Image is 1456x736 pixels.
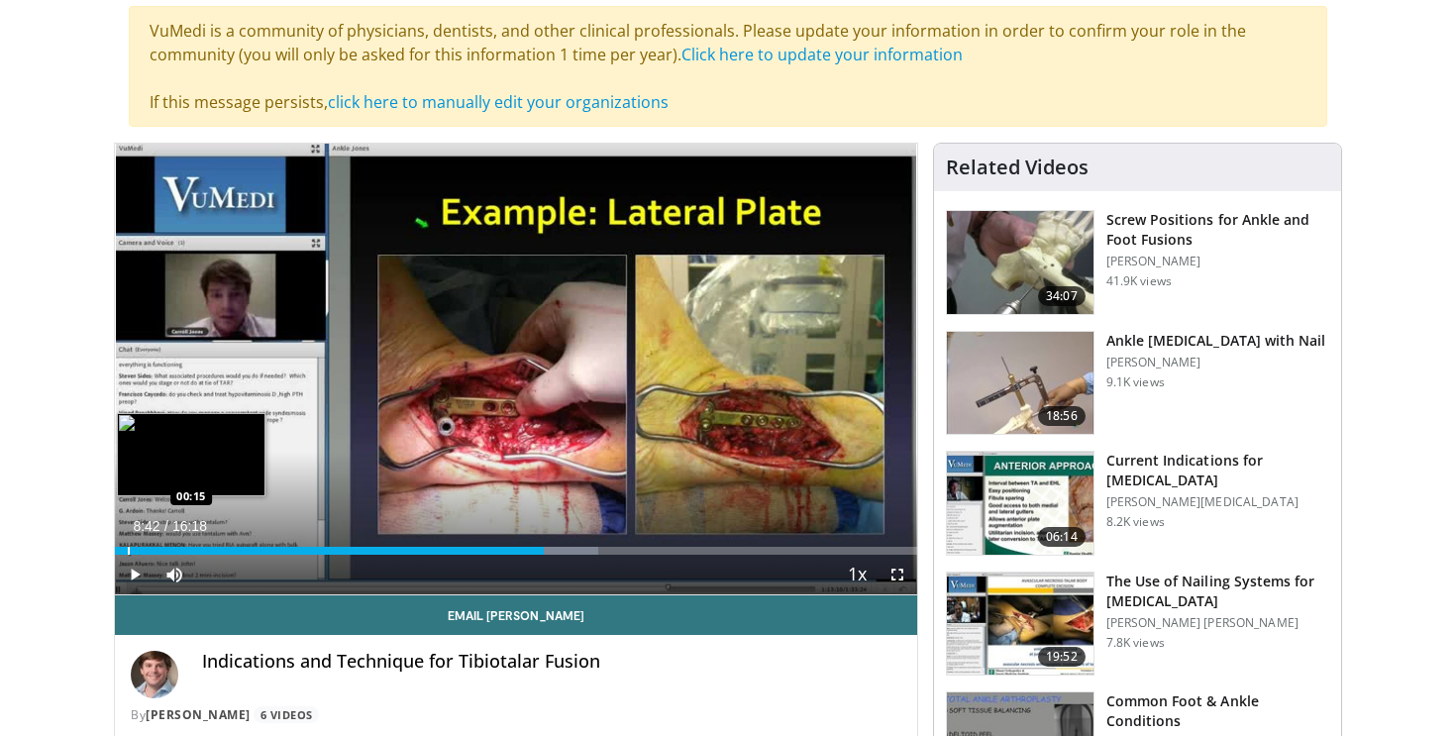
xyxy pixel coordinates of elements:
a: 18:56 Ankle [MEDICAL_DATA] with Nail [PERSON_NAME] 9.1K views [946,331,1329,436]
p: 9.1K views [1106,374,1165,390]
span: 16:18 [172,518,207,534]
p: [PERSON_NAME] [1106,254,1329,269]
span: 18:56 [1038,406,1086,426]
h3: The Use of Nailing Systems for [MEDICAL_DATA] [1106,572,1329,611]
p: [PERSON_NAME] [1106,355,1326,370]
a: 06:14 Current Indications for [MEDICAL_DATA] [PERSON_NAME][MEDICAL_DATA] 8.2K views [946,451,1329,556]
div: VuMedi is a community of physicians, dentists, and other clinical professionals. Please update yo... [129,6,1327,127]
span: / [164,518,168,534]
button: Mute [155,555,194,594]
video-js: Video Player [115,144,917,595]
p: 8.2K views [1106,514,1165,530]
img: 67572_0000_3.png.150x105_q85_crop-smart_upscale.jpg [947,211,1093,314]
img: image.jpeg [117,413,265,496]
span: 19:52 [1038,647,1086,667]
h3: Common Foot & Ankle Conditions [1106,691,1329,731]
h3: Ankle [MEDICAL_DATA] with Nail [1106,331,1326,351]
span: 34:07 [1038,286,1086,306]
a: Click here to update your information [681,44,963,65]
p: 7.8K views [1106,635,1165,651]
span: 06:14 [1038,527,1086,547]
div: By [131,706,901,724]
p: [PERSON_NAME] [PERSON_NAME] [1106,615,1329,631]
h3: Current Indications for [MEDICAL_DATA] [1106,451,1329,490]
p: 41.9K views [1106,273,1172,289]
button: Playback Rate [838,555,878,594]
img: b43ffa0a-ffe8-42ed-9d49-46302ff16f49.150x105_q85_crop-smart_upscale.jpg [947,573,1093,676]
div: Progress Bar [115,547,917,555]
a: [PERSON_NAME] [146,706,251,723]
span: 8:42 [133,518,159,534]
a: 6 Videos [254,706,319,723]
img: 08e4fd68-ad3e-4a26-8c77-94a65c417943.150x105_q85_crop-smart_upscale.jpg [947,452,1093,555]
img: 66dbdZ4l16WiJhSn4xMDoxOjBrO-I4W8.150x105_q85_crop-smart_upscale.jpg [947,332,1093,435]
h4: Indications and Technique for Tibiotalar Fusion [202,651,901,673]
a: 34:07 Screw Positions for Ankle and Foot Fusions [PERSON_NAME] 41.9K views [946,210,1329,315]
a: 19:52 The Use of Nailing Systems for [MEDICAL_DATA] [PERSON_NAME] [PERSON_NAME] 7.8K views [946,572,1329,677]
button: Fullscreen [878,555,917,594]
a: Email [PERSON_NAME] [115,595,917,635]
h4: Related Videos [946,156,1089,179]
p: [PERSON_NAME][MEDICAL_DATA] [1106,494,1329,510]
img: Avatar [131,651,178,698]
h3: Screw Positions for Ankle and Foot Fusions [1106,210,1329,250]
button: Play [115,555,155,594]
a: click here to manually edit your organizations [328,91,669,113]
